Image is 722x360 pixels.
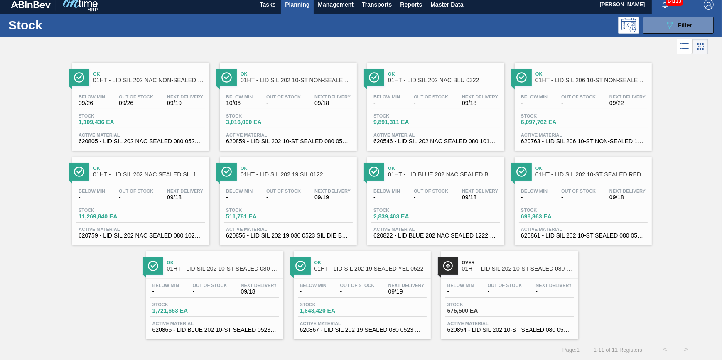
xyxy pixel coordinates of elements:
[79,213,137,220] span: 11,269,840 EA
[361,56,508,151] a: ÍconeOk01HT - LID SIL 202 NAC BLU 0322Below Min-Out Of Stock-Next Delivery09/18Stock9,891,311 EAA...
[79,189,105,193] span: Below Min
[314,194,351,201] span: 09/19
[609,100,646,106] span: 09/22
[388,289,425,295] span: 09/19
[536,283,572,288] span: Next Delivery
[152,302,211,307] span: Stock
[373,227,498,232] span: Active Material
[148,261,158,271] img: Ícone
[521,227,646,232] span: Active Material
[300,321,425,326] span: Active Material
[508,151,656,245] a: ÍconeOk01HT - LID SIL 202 10-ST SEALED RED DIBelow Min-Out Of Stock-Next Delivery09/18Stock698,36...
[66,151,214,245] a: ÍconeOk01HT - LID SIL 202 NAC SEALED SIL 1021Below Min-Out Of Stock-Next Delivery09/18Stock11,269...
[435,245,582,339] a: ÍconeOver01HT - LID SIL 202 10-ST SEALED 080 0618 GRN 06Below Min-Out Of Stock-Next Delivery-Stoc...
[266,100,301,106] span: -
[241,71,353,76] span: Ok
[241,166,353,171] span: Ok
[562,347,580,353] span: Page : 1
[447,308,506,314] span: 575,500 EA
[447,327,572,333] span: 620854 - LID SIL 202 10-ST SEALED 080 0523 GRN 06
[193,289,227,295] span: -
[152,289,179,295] span: -
[314,100,351,106] span: 09/18
[152,283,179,288] span: Below Min
[140,245,287,339] a: ÍconeOk01HT - LID SIL 202 10-ST SEALED 080 0618 ULT 06Below Min-Out Of Stock-Next Delivery09/18St...
[167,266,279,272] span: 01HT - LID SIL 202 10-ST SEALED 080 0618 ULT 06
[609,194,646,201] span: 09/18
[152,321,277,326] span: Active Material
[79,208,137,213] span: Stock
[535,77,648,83] span: 01HT - LID SIL 206 10-ST NON-SEALED 1218 GRN 20
[314,260,427,265] span: Ok
[447,283,474,288] span: Below Min
[79,132,203,137] span: Active Material
[521,119,579,125] span: 6,097,762 EA
[369,167,379,177] img: Ícone
[119,100,153,106] span: 09/26
[521,189,548,193] span: Below Min
[373,119,432,125] span: 9,891,311 EA
[93,77,205,83] span: 01HT - LID SIL 202 NAC NON-SEALED 080 0215 RED
[508,56,656,151] a: ÍconeOk01HT - LID SIL 206 10-ST NON-SEALED 1218 GRN 20Below Min-Out Of Stock-Next Delivery09/22St...
[340,283,375,288] span: Out Of Stock
[226,213,284,220] span: 511,781 EA
[300,289,327,295] span: -
[488,283,522,288] span: Out Of Stock
[388,77,500,83] span: 01HT - LID SIL 202 NAC BLU 0322
[300,302,358,307] span: Stock
[167,260,279,265] span: Ok
[79,94,105,99] span: Below Min
[167,189,203,193] span: Next Delivery
[516,72,527,83] img: Ícone
[414,100,448,106] span: -
[592,347,642,353] span: 1 - 11 of 11 Registers
[93,71,205,76] span: Ok
[79,113,137,118] span: Stock
[521,100,548,106] span: -
[241,283,277,288] span: Next Delivery
[221,167,232,177] img: Ícone
[300,327,425,333] span: 620867 - LID SIL 202 19 SEALED 080 0523 YEL DIE M
[521,194,548,201] span: -
[93,166,205,171] span: Ok
[226,189,253,193] span: Below Min
[287,245,435,339] a: ÍconeOk01HT - LID SIL 202 19 SEALED YEL 0522Below Min-Out Of Stock-Next Delivery09/19Stock1,643,4...
[266,194,301,201] span: -
[79,119,137,125] span: 1,109,436 EA
[675,339,696,360] button: >
[535,71,648,76] span: Ok
[361,151,508,245] a: ÍconeOk01HT - LID BLUE 202 NAC SEALED BLU 0322Below Min-Out Of Stock-Next Delivery09/18Stock2,839...
[119,94,153,99] span: Out Of Stock
[314,189,351,193] span: Next Delivery
[79,138,203,144] span: 620805 - LID SIL 202 NAC SEALED 080 0522 RED DIE
[369,72,379,83] img: Ícone
[167,194,203,201] span: 09/18
[443,261,453,271] img: Ícone
[561,100,596,106] span: -
[693,39,708,54] div: Card Vision
[388,71,500,76] span: Ok
[226,132,351,137] span: Active Material
[521,233,646,239] span: 620861 - LID SIL 202 10-ST SEALED 080 0523 RED DI
[462,194,498,201] span: 09/18
[93,171,205,178] span: 01HT - LID SIL 202 NAC SEALED SIL 1021
[226,233,351,239] span: 620856 - LID SIL 202 19 080 0523 SIL DIE BPANI MC
[488,289,522,295] span: -
[8,20,130,30] h1: Stock
[193,283,227,288] span: Out Of Stock
[677,39,693,54] div: List Vision
[388,283,425,288] span: Next Delivery
[521,113,579,118] span: Stock
[561,194,596,201] span: -
[373,138,498,144] span: 620546 - LID SIL 202 NAC SEALED 080 1017 BLU DIE
[373,94,400,99] span: Below Min
[167,94,203,99] span: Next Delivery
[79,100,105,106] span: 09/26
[414,189,448,193] span: Out Of Stock
[447,302,506,307] span: Stock
[561,189,596,193] span: Out Of Stock
[373,233,498,239] span: 620822 - LID BLUE 202 NAC SEALED 1222 BLU DIE EPO
[74,167,84,177] img: Ícone
[447,321,572,326] span: Active Material
[214,56,361,151] a: ÍconeOk01HT - LID SIL 202 10-ST NON-SEALED 088 0824 SIBelow Min10/06Out Of Stock-Next Delivery09/...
